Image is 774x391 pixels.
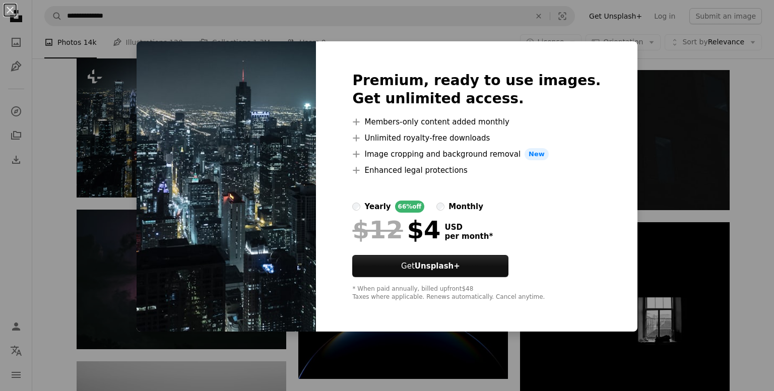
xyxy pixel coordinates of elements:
input: monthly [436,203,444,211]
li: Members-only content added monthly [352,116,601,128]
div: monthly [448,201,483,213]
li: Unlimited royalty-free downloads [352,132,601,144]
button: GetUnsplash+ [352,255,508,277]
span: New [525,148,549,160]
h2: Premium, ready to use images. Get unlimited access. [352,72,601,108]
img: premium_photo-1669927131902-a64115445f0f [137,41,316,332]
div: * When paid annually, billed upfront $48 Taxes where applicable. Renews automatically. Cancel any... [352,285,601,301]
div: $4 [352,217,440,243]
li: Image cropping and background removal [352,148,601,160]
span: USD [444,223,493,232]
div: yearly [364,201,391,213]
li: Enhanced legal protections [352,164,601,176]
input: yearly66%off [352,203,360,211]
strong: Unsplash+ [415,262,460,271]
span: per month * [444,232,493,241]
span: $12 [352,217,403,243]
div: 66% off [395,201,425,213]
